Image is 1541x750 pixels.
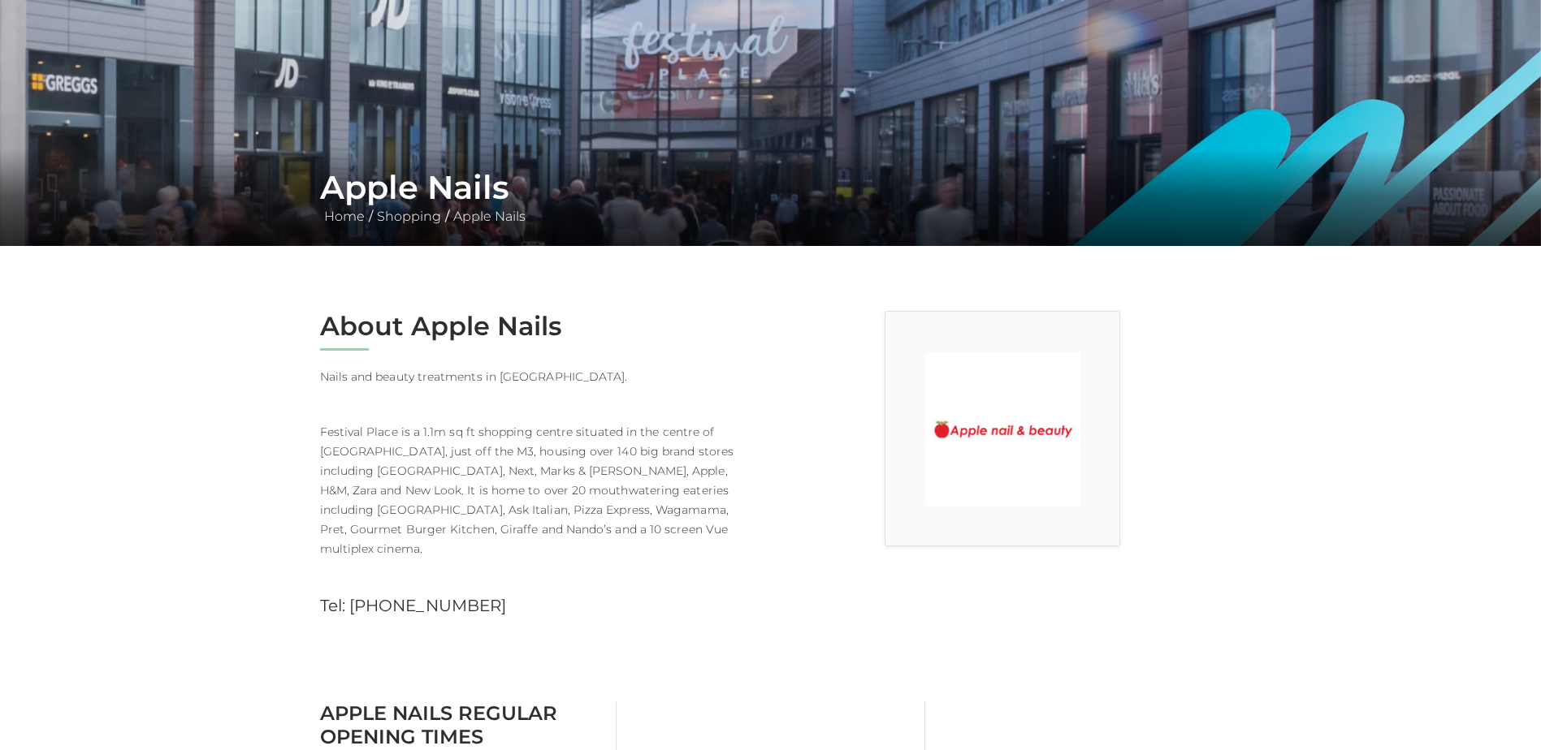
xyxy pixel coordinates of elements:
[320,209,369,224] a: Home
[308,168,1234,226] div: / /
[320,403,759,558] p: Festival Place is a 1.1m sq ft shopping centre situated in the centre of [GEOGRAPHIC_DATA], just ...
[449,209,530,224] a: Apple Nails
[320,168,1222,207] h1: Apple Nails
[320,701,604,748] h3: Apple Nails Regular Opening Times
[320,367,759,386] p: Nails and beauty treatments in [GEOGRAPHIC_DATA].
[320,596,507,615] a: Tel: [PHONE_NUMBER]
[373,209,445,224] a: Shopping
[320,311,759,342] h2: About Apple Nails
